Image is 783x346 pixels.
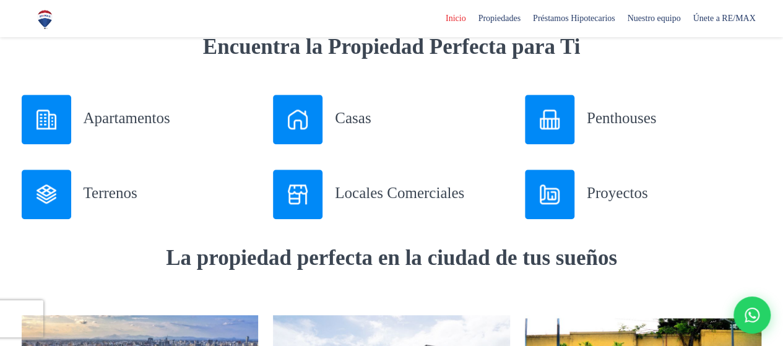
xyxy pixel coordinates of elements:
h3: Proyectos [587,182,762,204]
span: Propiedades [472,9,526,28]
span: Préstamos Hipotecarios [527,9,621,28]
a: Locales Comerciales [273,170,510,219]
img: Logo de REMAX [34,9,56,30]
a: Terrenos [22,170,259,219]
a: Proyectos [525,170,762,219]
a: Casas [273,95,510,144]
h3: Locales Comerciales [335,182,510,204]
h3: Casas [335,107,510,129]
strong: La propiedad perfecta en la ciudad de tus sueños [166,246,617,270]
h3: Penthouses [587,107,762,129]
span: Nuestro equipo [621,9,686,28]
a: Apartamentos [22,95,259,144]
strong: Encuentra la Propiedad Perfecta para Ti [203,35,581,59]
a: Penthouses [525,95,762,144]
h3: Apartamentos [84,107,259,129]
span: Inicio [439,9,472,28]
span: Únete a RE/MAX [686,9,761,28]
h3: Terrenos [84,182,259,204]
